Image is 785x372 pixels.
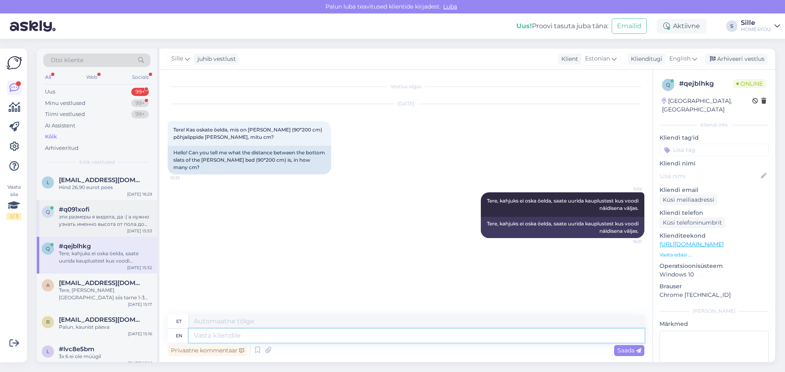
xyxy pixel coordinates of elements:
span: Luba [441,3,460,10]
div: Kõik [45,133,57,141]
a: SilleHOME4YOU [741,20,780,33]
p: Märkmed [659,320,769,328]
span: Estonian [585,54,610,63]
span: q [666,82,670,88]
p: Operatsioonisüsteem [659,262,769,270]
div: Privaatne kommentaar [168,345,247,356]
div: [DATE] 15:17 [128,301,152,307]
div: en [176,329,182,343]
div: Vaata siia [7,183,21,220]
div: [GEOGRAPHIC_DATA], [GEOGRAPHIC_DATA] [662,97,752,114]
div: Minu vestlused [45,99,85,107]
div: Proovi tasuta juba täna: [516,21,608,31]
div: # qejblhkg [679,79,733,89]
div: Hind 26,90 eurot poes [59,184,152,191]
div: Küsi meiliaadressi [659,194,718,205]
div: [DATE] 15:16 [128,360,152,366]
span: 16:31 [611,238,642,245]
img: Askly Logo [7,55,22,71]
p: Windows 10 [659,270,769,279]
div: [DATE] 15:53 [127,228,152,234]
div: Kliendi info [659,121,769,129]
div: [PERSON_NAME] [659,307,769,315]
span: #lvc8e5bm [59,345,94,353]
p: Kliendi telefon [659,209,769,217]
span: r [46,319,50,325]
span: l [47,348,49,354]
button: Emailid [612,18,647,34]
div: Hello! Can you tell me what the distance between the bottom slats of the [PERSON_NAME] bed (90*20... [168,146,331,174]
div: Tiimi vestlused [45,110,85,118]
div: Tere, kahjuks ei oska öelda, saate uurida kauplustest kus voodi näidisena väljas. [59,250,152,265]
a: [URL][DOMAIN_NAME] [659,241,724,248]
span: larissa.burdina@gmail.com [59,176,144,184]
div: Arhiveeritud [45,144,78,152]
div: 3x 6 ei ole müügil [59,353,152,360]
div: Aktiivne [657,19,706,33]
p: Kliendi email [659,186,769,194]
div: juhib vestlust [194,55,236,63]
div: Palun, kaunist päeva [59,323,152,331]
div: [DATE] 16:29 [127,191,152,197]
div: 99+ [131,110,149,118]
p: Brauser [659,282,769,291]
span: Tere, kahjuks ei oska öelda, saate uurida kauplustest kus voodi näidisena väljas. [487,198,640,211]
span: #qejblhkg [59,243,91,250]
span: Otsi kliente [51,56,83,65]
span: Sille [171,54,183,63]
p: Kliendi nimi [659,159,769,168]
div: Tere, [PERSON_NAME] [GEOGRAPHIC_DATA] siis tarne 1-3 tööpäeva. [59,287,152,301]
span: a [46,282,50,288]
p: Chrome [TECHNICAL_ID] [659,291,769,299]
span: 15:32 [170,175,201,181]
span: Kõik vestlused [79,158,115,166]
div: et [176,314,182,328]
input: Lisa nimi [660,172,759,180]
div: [DATE] [168,100,644,107]
div: AI Assistent [45,122,75,130]
div: [DATE] 15:16 [128,331,152,337]
div: Web [85,72,99,82]
input: Lisa tag [659,144,769,156]
span: #q091xofi [59,206,90,213]
span: Online [733,79,766,88]
div: Klienditugi [628,55,662,63]
div: [DATE] 15:32 [127,265,152,271]
span: l [47,179,49,185]
span: aivo.palm@gmail.com [59,279,144,287]
div: HOME4YOU [741,26,771,33]
span: reneest170@hotmail.com [59,316,144,323]
span: Tere! Kas oskate öelda, mis on [PERSON_NAME] (90*200 cm) põhjalippide [PERSON_NAME], mitu cm? [173,127,323,140]
span: Sille [611,186,642,192]
div: 99+ [131,99,149,107]
b: Uus! [516,22,532,30]
span: Saada [617,347,641,354]
div: эти размеры я видела, да :( а нужно узнать именно высота от пола до сидения [59,213,152,228]
div: Sille [741,20,771,26]
div: Klient [558,55,578,63]
div: 99+ [131,88,149,96]
div: 2 / 3 [7,213,21,220]
div: Socials [130,72,150,82]
div: All [43,72,53,82]
div: Vestlus algas [168,83,644,90]
div: Tere, kahjuks ei oska öelda, saate uurida kauplustest kus voodi näidisena väljas. [481,217,644,238]
div: Arhiveeri vestlus [705,53,768,65]
p: Vaata edasi ... [659,251,769,258]
div: Küsi telefoninumbrit [659,217,725,228]
span: q [46,209,50,215]
p: Klienditeekond [659,232,769,240]
span: q [46,245,50,252]
p: Kliendi tag'id [659,134,769,142]
div: S [726,20,738,32]
div: Uus [45,88,55,96]
span: English [669,54,691,63]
